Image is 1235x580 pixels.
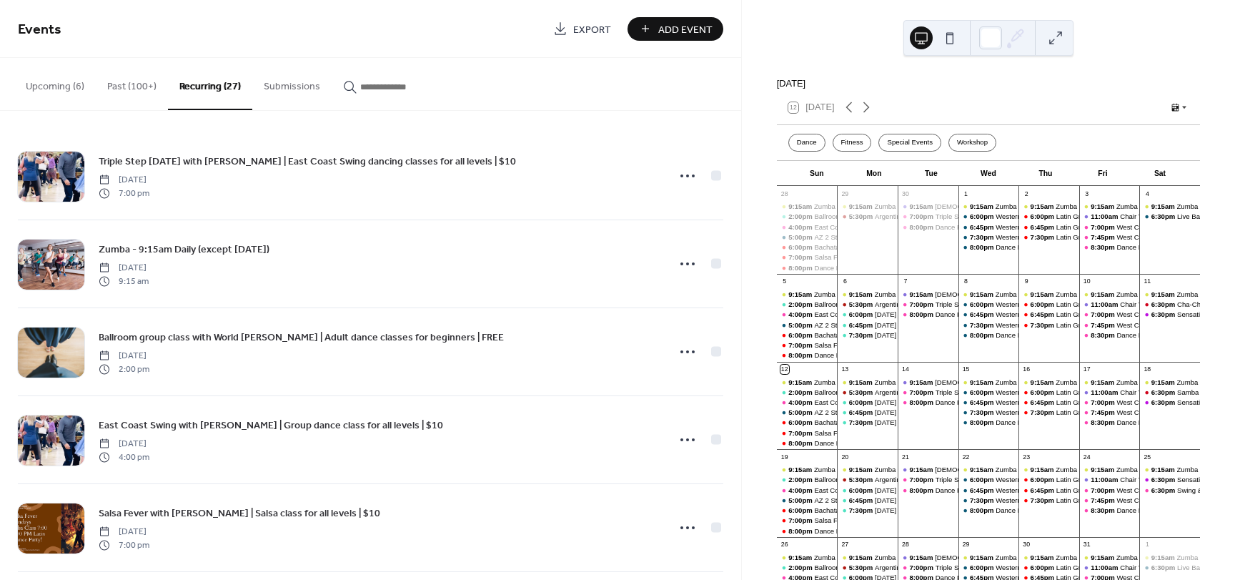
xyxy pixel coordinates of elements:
[1116,290,1234,299] div: Zumba - 9:15am Daily (except [DATE])
[960,161,1017,187] div: Wed
[788,212,814,221] span: 2:00pm
[542,17,622,41] a: Export
[1143,277,1151,286] div: 11
[168,58,252,110] button: Recurring (27)
[1018,408,1079,417] div: Latin Groove | Thursday with Vladi & Chad | Guided Practice - Salsa | $5
[970,310,996,319] span: 6:45pm
[1018,202,1079,211] div: Zumba - 9:15am Daily (except Tuesday)
[1139,310,1200,319] div: Sensational Saturday Nights!!!
[837,300,898,309] div: Argentine Tango with World Champ Terry | Tango dance lessons for all levels | $10
[970,290,996,299] span: 9:15am
[1031,320,1056,330] span: 7:30pm
[970,330,996,340] span: 8:00pm
[1018,290,1079,299] div: Zumba - 9:15am Daily (except Tuesday)
[777,350,838,360] div: Dance Party! Salsa Fever | Latin dance social with Miguel
[849,212,875,221] span: 5:30pm
[935,378,1070,387] div: [DEMOGRAPHIC_DATA] - 9:15a - Tuesdays
[849,310,875,319] span: 6:00pm
[777,408,838,417] div: AZ 2 Step with Keith | Country Two Step lessons for all levels | $10
[958,378,1019,387] div: Zumba - 9:15am Daily (except Tuesday)
[936,310,1206,319] div: Dance Party! Triple Step [DATE] | East Coast Swing social dance with [PERSON_NAME]
[788,320,814,330] span: 5:00pm
[1091,222,1116,232] span: 7:00pm
[958,310,1019,319] div: Western Wednesday | Country Two Step lessons with 5x World Champs Roy & Sharon | Intermediate Pro...
[1031,310,1056,319] span: 6:45pm
[1031,378,1056,387] span: 9:15am
[1143,190,1151,198] div: 4
[788,310,814,319] span: 4:00pm
[777,300,838,309] div: Ballroom group class with World Champ Terry | Adult dance classes for beginners | FREE
[898,300,958,309] div: Triple Step Tuesday with Keith | East Coast Swing dancing classes for all levels | $10
[1079,330,1140,340] div: Dance Party! West Coast Swing | Social dance party with Greater Phoenix Swing Dance Club GPSDC
[788,290,814,299] span: 9:15am
[849,300,875,309] span: 5:30pm
[1120,300,1209,309] div: Chair Yoga - 11:00a - Fridays
[1091,212,1120,221] span: 11:00am
[909,202,935,211] span: 9:15am
[252,58,332,109] button: Submissions
[1079,378,1140,387] div: Zumba - 9:15am Daily (except Tuesday)
[1056,290,1174,299] div: Zumba - 9:15am Daily (except [DATE])
[849,388,875,397] span: 5:30pm
[996,378,1114,387] div: Zumba - 9:15am Daily (except [DATE])
[1079,388,1140,397] div: Chair Yoga - 11:00a - Fridays
[1091,398,1116,407] span: 7:00pm
[788,134,825,151] div: Dance
[1139,388,1200,397] div: Samba Lesson + Dance Party
[909,310,935,319] span: 8:00pm
[99,329,504,345] a: Ballroom group class with World [PERSON_NAME] | Adult dance classes for beginners | FREE
[628,17,723,41] button: Add Event
[777,378,838,387] div: Zumba - 9:15am Daily (except Tuesday)
[875,320,1218,330] div: [DATE] Smooth with [PERSON_NAME] & [PERSON_NAME] | Intermediate Ballroom dance lessons - Waltz | $10
[788,300,814,309] span: 2:00pm
[837,202,898,211] div: Zumba - 9:15am Daily (except Tuesday)
[1018,320,1079,330] div: Latin Groove | Thursday with Vladi & Chad | Guided Practice - Salsa | $5
[99,187,149,200] span: 7:00 pm
[814,252,1018,262] div: Salsa Fever with [PERSON_NAME] | Salsa class for all levels | $10
[1079,202,1140,211] div: Zumba - 9:15am Daily (except Tuesday)
[814,320,1057,330] div: AZ 2 Step with [PERSON_NAME] | Country Two Step lessons for all levels | $10
[961,190,970,198] div: 1
[777,310,838,319] div: East Coast Swing with Keith | Group dance class for all levels | $10
[1018,222,1079,232] div: Latin Groove | Thursday with Vladi & Chad | Rhythm & Latin - Intermediate Salsa dancing | $10
[936,212,1230,221] div: Triple Step [DATE] with [PERSON_NAME] | East Coast Swing dancing classes for all levels | $10
[1022,365,1031,373] div: 16
[777,222,838,232] div: East Coast Swing with Keith | Group dance class for all levels | $10
[1079,408,1140,417] div: West Coast Swing with GPSDC | Intermediate dance lessons | $15 for the night (2 lessons + party)
[1018,212,1079,221] div: Latin Groove | Thursday with Vladi & Chad | Rhythm & Latin - Salsa class for beginners | $10
[970,222,996,232] span: 6:45pm
[875,408,1218,417] div: [DATE] Smooth with [PERSON_NAME] & [PERSON_NAME] | Intermediate Ballroom dance lessons - Waltz | $10
[837,310,898,319] div: Monday Smooth with Chad & Marie | Ballroom dance classes - Waltz for beginners | $10
[1139,212,1200,221] div: Live Band! Country Dance Party! First Saturday | $10 | BYO Refreshments
[1022,190,1031,198] div: 2
[1031,398,1056,407] span: 6:45pm
[845,161,903,187] div: Mon
[788,340,814,350] span: 7:00pm
[909,222,935,232] span: 8:00pm
[935,202,1070,211] div: [DEMOGRAPHIC_DATA] - 9:15a - Tuesdays
[777,330,838,340] div: Bachata dance lessons | Salsa Fever with Miguel | $10
[1031,290,1056,299] span: 9:15am
[1139,300,1200,309] div: Cha-Cha Lesson + Dance Party! | Group class feat. rotating styles with World Champion Terry | $10
[1131,161,1189,187] div: Sat
[814,408,1057,417] div: AZ 2 Step with [PERSON_NAME] | Country Two Step lessons for all levels | $10
[1151,300,1177,309] span: 6:30pm
[1018,232,1079,242] div: Latin Groove | Thursday with Vladi & Chad | Guided Practice - Salsa | $5
[814,222,1058,232] div: East Coast Swing with [PERSON_NAME] | Group dance class for all levels | $10
[1139,398,1200,407] div: Sensational Saturday Nights!!!
[1116,378,1234,387] div: Zumba - 9:15am Daily (except [DATE])
[788,388,814,397] span: 2:00pm
[1091,300,1120,309] span: 11:00am
[961,277,970,286] div: 8
[970,320,996,330] span: 7:30pm
[99,275,149,287] span: 9:15 am
[788,350,814,360] span: 8:00pm
[96,58,168,109] button: Past (100+)
[970,398,996,407] span: 6:45pm
[958,212,1019,221] div: Western Wednesday | Country Two Step lessons with 5x World Champs Roy & Sharon | Progressive for ...
[814,202,932,211] div: Zumba - 9:15am Daily (except [DATE])
[1022,277,1031,286] div: 9
[837,330,898,340] div: Monday Smooth with Chad & Marie | Guided practice with certified instructors - Waltz | $5
[849,398,875,407] span: 6:00pm
[840,365,849,373] div: 13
